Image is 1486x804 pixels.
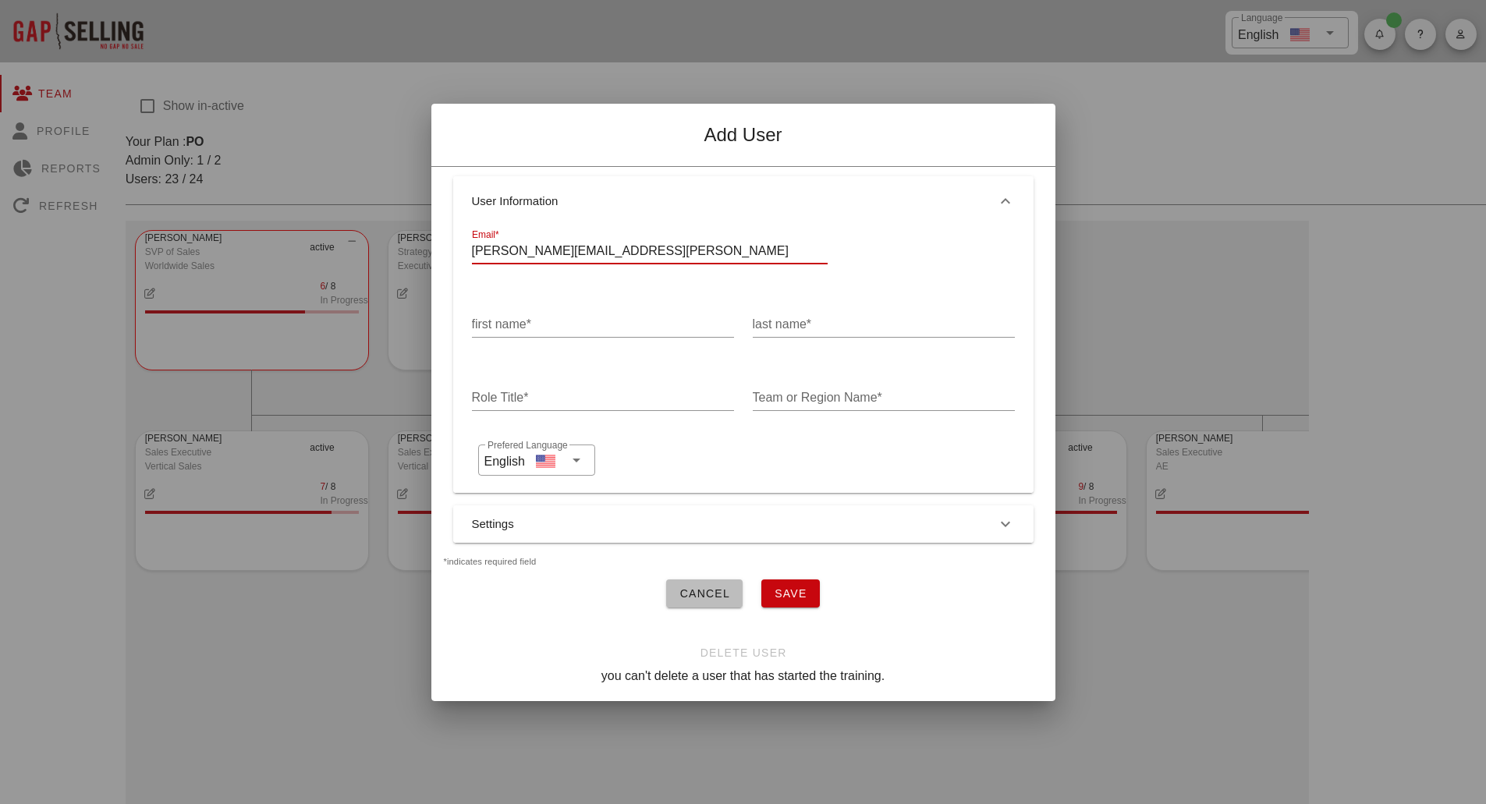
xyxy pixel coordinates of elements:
button: Settings [453,505,1034,543]
div: English [484,448,525,471]
label: Email* [472,229,499,241]
span: Save [774,587,807,600]
button: Save [761,579,820,607]
label: Prefered Language [488,440,568,452]
div: Prefered LanguageEnglish [478,445,595,476]
button: User Information [453,176,1034,226]
div: you can't delete a user that has started the training. [431,667,1055,685]
button: Cancel [666,579,743,607]
small: *indicates required field [444,557,537,566]
span: Cancel [679,587,730,600]
div: Add User [704,122,782,147]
